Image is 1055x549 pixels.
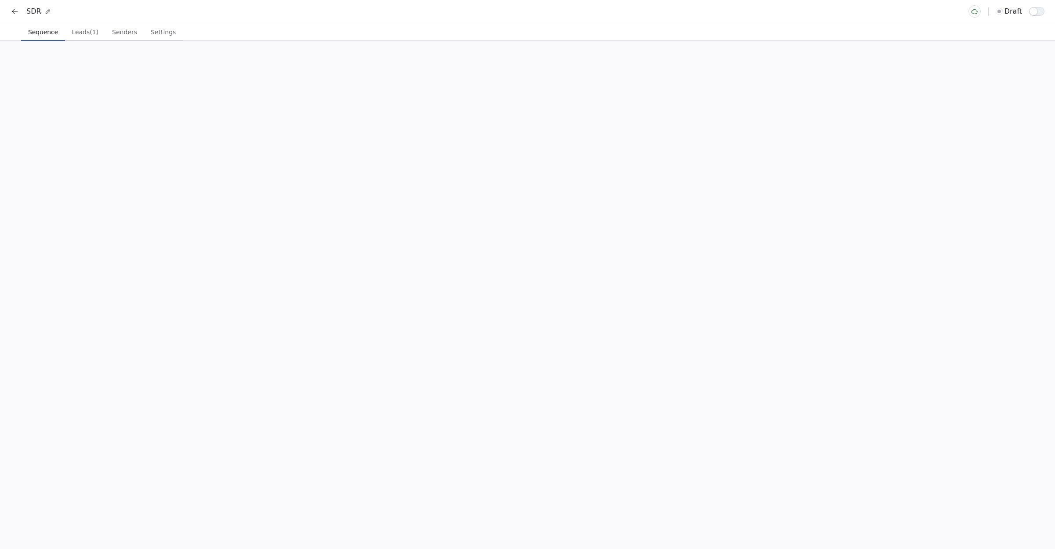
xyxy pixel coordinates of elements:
span: Senders [109,26,141,38]
span: Sequence [25,26,62,38]
span: SDR [26,6,41,17]
span: draft [1004,6,1022,17]
span: Leads (1) [68,26,102,38]
span: Settings [147,26,179,38]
